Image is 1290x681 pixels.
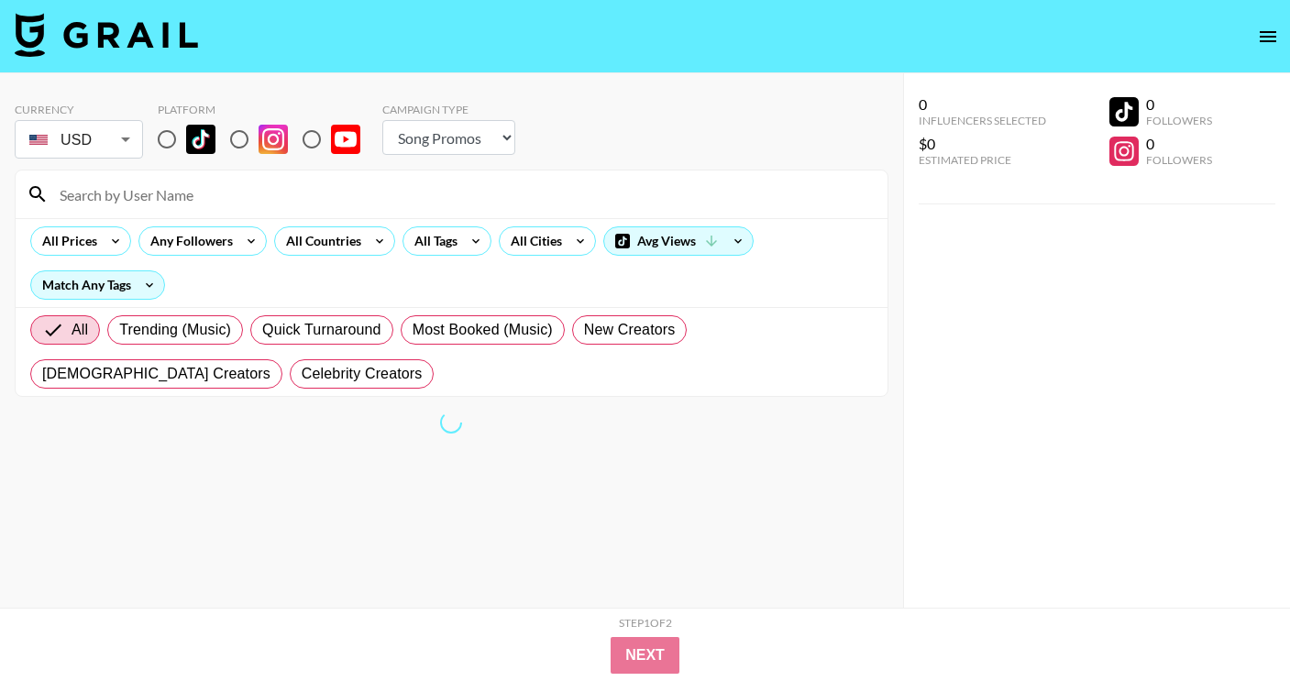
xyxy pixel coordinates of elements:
div: Platform [158,103,375,116]
div: 0 [1146,135,1212,153]
span: Celebrity Creators [302,363,423,385]
div: Influencers Selected [919,114,1046,127]
span: Quick Turnaround [262,319,381,341]
img: YouTube [331,125,360,154]
div: Campaign Type [382,103,515,116]
span: Most Booked (Music) [413,319,553,341]
img: Grail Talent [15,13,198,57]
div: All Countries [275,227,365,255]
span: New Creators [584,319,676,341]
div: $0 [919,135,1046,153]
div: Estimated Price [919,153,1046,167]
span: [DEMOGRAPHIC_DATA] Creators [42,363,270,385]
div: Any Followers [139,227,237,255]
div: USD [18,124,139,156]
div: Followers [1146,153,1212,167]
div: 0 [919,95,1046,114]
img: TikTok [186,125,215,154]
div: All Tags [403,227,461,255]
div: 0 [1146,95,1212,114]
div: All Prices [31,227,101,255]
button: Next [611,637,679,674]
button: open drawer [1250,18,1286,55]
div: Step 1 of 2 [619,616,672,630]
span: All [72,319,88,341]
div: Currency [15,103,143,116]
input: Search by User Name [49,180,877,209]
span: Trending (Music) [119,319,231,341]
span: Refreshing lists, countries, tags, bookers, clients, cities, talent, talent... [440,412,462,434]
div: All Cities [500,227,566,255]
div: Match Any Tags [31,271,164,299]
img: Instagram [259,125,288,154]
div: Avg Views [604,227,753,255]
div: Followers [1146,114,1212,127]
